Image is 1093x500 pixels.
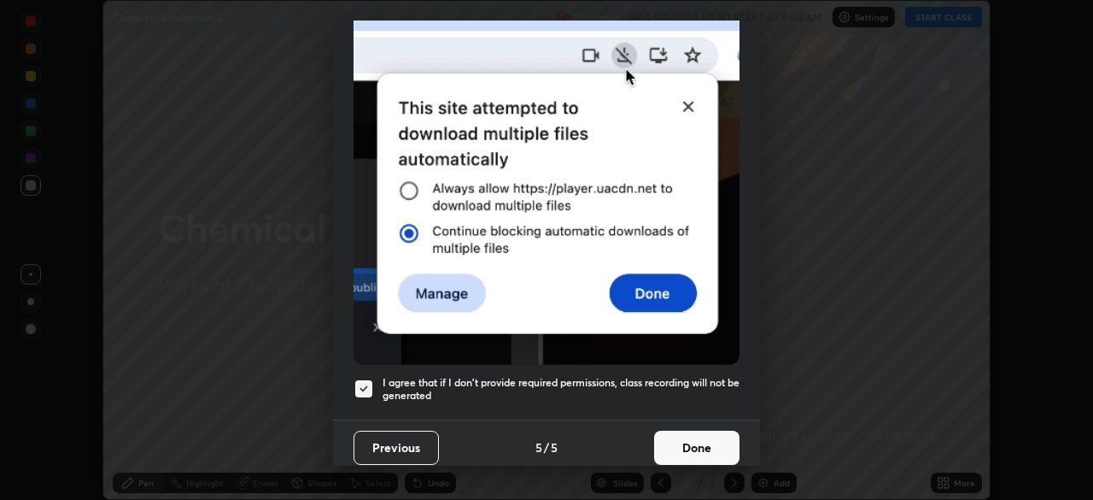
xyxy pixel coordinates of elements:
[544,438,549,456] h4: /
[654,431,739,465] button: Done
[551,438,558,456] h4: 5
[535,438,542,456] h4: 5
[383,376,739,403] h5: I agree that if I don't provide required permissions, class recording will not be generated
[354,431,439,465] button: Previous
